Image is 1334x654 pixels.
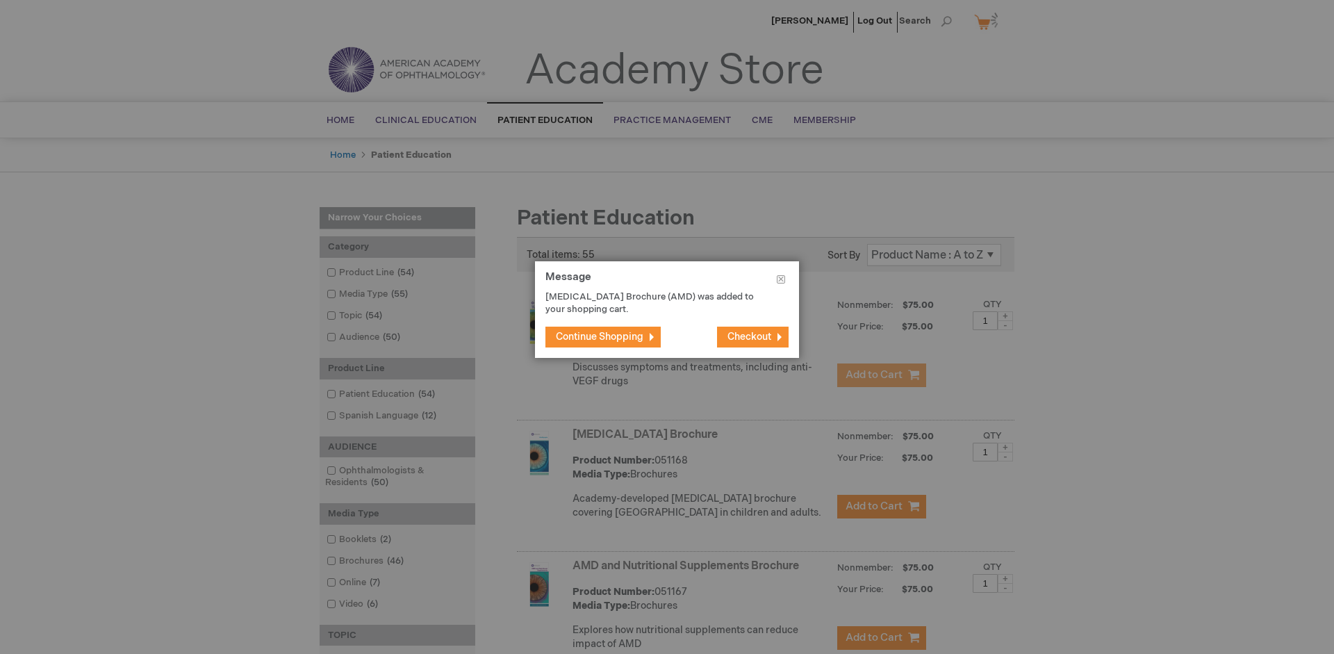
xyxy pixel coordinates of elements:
[545,272,789,291] h1: Message
[556,331,643,343] span: Continue Shopping
[727,331,771,343] span: Checkout
[717,327,789,348] button: Checkout
[545,291,768,316] p: [MEDICAL_DATA] Brochure (AMD) was added to your shopping cart.
[545,327,661,348] button: Continue Shopping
